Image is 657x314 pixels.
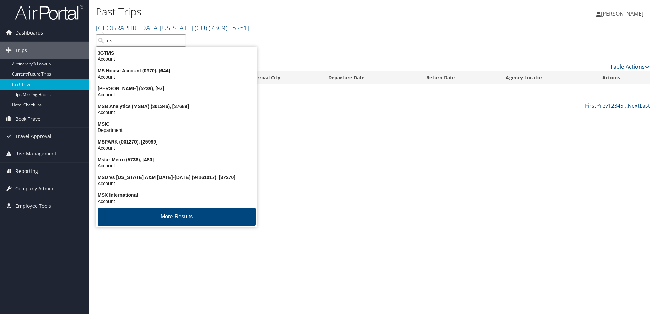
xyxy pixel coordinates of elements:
[614,102,617,109] a: 3
[617,102,620,109] a: 4
[420,71,500,84] th: Return Date: activate to sort column ascending
[92,50,261,56] div: 3GTMS
[15,24,43,41] span: Dashboards
[92,68,261,74] div: MS House Account (0970), [644]
[15,42,27,59] span: Trips
[96,4,465,19] h1: Past Trips
[92,180,261,187] div: Account
[620,102,623,109] a: 5
[611,102,614,109] a: 2
[92,74,261,80] div: Account
[96,84,650,97] td: No Airtineraries found within the given date range.
[98,208,256,226] button: More Results
[601,10,643,17] span: [PERSON_NAME]
[596,3,650,24] a: [PERSON_NAME]
[92,163,261,169] div: Account
[92,56,261,62] div: Account
[15,197,51,215] span: Employee Tools
[92,156,261,163] div: Mstar Metro (5738), [460]
[640,102,650,109] a: Last
[596,71,650,84] th: Actions
[92,174,261,180] div: MSU vs [US_STATE] A&M [DATE]-[DATE] (94161017), [37270]
[500,71,596,84] th: Agency Locator: activate to sort column ascending
[15,128,51,145] span: Travel Approval
[92,192,261,198] div: MSX International
[92,139,261,145] div: MSPARK (001270), [25999]
[608,102,611,109] a: 1
[15,110,42,127] span: Book Travel
[96,34,186,47] input: Search Accounts
[92,127,261,133] div: Department
[96,36,465,45] p: Filter:
[227,23,249,32] span: , [ 5251 ]
[209,23,227,32] span: ( 7309 )
[15,180,53,197] span: Company Admin
[15,145,56,162] span: Risk Management
[92,145,261,151] div: Account
[92,198,261,204] div: Account
[596,102,608,109] a: Prev
[92,109,261,115] div: Account
[248,71,322,84] th: Arrival City: activate to sort column ascending
[623,102,628,109] span: …
[92,121,261,127] div: MSIG
[96,23,249,32] a: [GEOGRAPHIC_DATA][US_STATE] (CU)
[15,163,38,180] span: Reporting
[92,92,261,98] div: Account
[628,102,640,109] a: Next
[610,63,650,70] a: Table Actions
[585,102,596,109] a: First
[92,85,261,92] div: [PERSON_NAME] (5239), [97]
[15,4,83,21] img: airportal-logo.png
[92,103,261,109] div: MSB Analytics (MSBA) (301346), [37689]
[322,71,420,84] th: Departure Date: activate to sort column ascending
